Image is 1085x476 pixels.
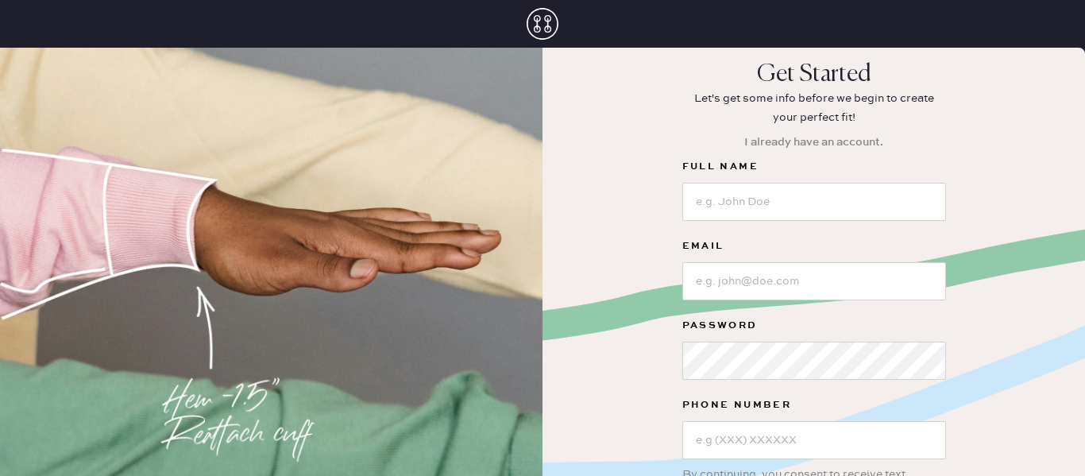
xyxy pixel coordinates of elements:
label: Email [682,237,946,256]
input: e.g. john@doe.com [682,262,946,300]
label: Full Name [682,157,946,176]
button: I already have an account. [735,127,893,157]
p: Get Started [757,60,871,89]
input: e.g (XXX) XXXXXX [682,421,946,459]
p: Let's get some info before we begin to create your perfect fit! [683,89,945,127]
label: Password [682,316,946,335]
label: Phone Number [682,396,946,415]
input: e.g. John Doe [682,183,946,221]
